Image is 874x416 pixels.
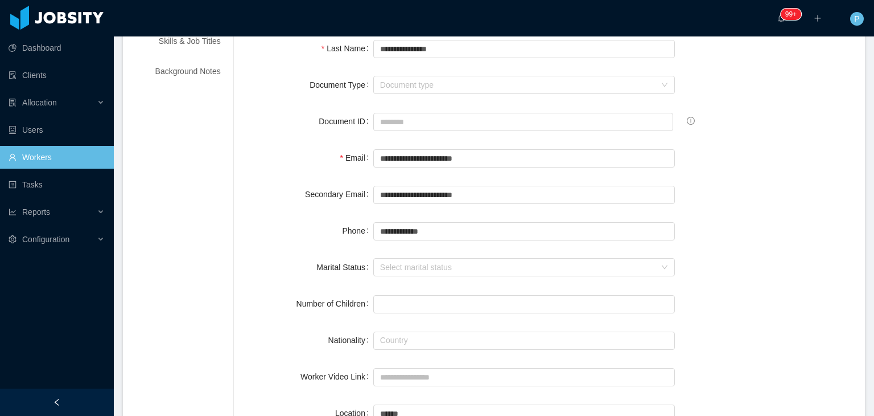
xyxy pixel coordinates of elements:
a: icon: pie-chartDashboard [9,36,105,59]
i: icon: down [661,264,668,272]
input: Number of Children [373,295,675,313]
div: Background Notes [137,61,234,82]
input: Secondary Email [373,186,675,204]
a: icon: auditClients [9,64,105,87]
a: icon: profileTasks [9,173,105,196]
span: info-circle [687,117,695,125]
span: Configuration [22,235,69,244]
label: Document ID [319,117,373,126]
a: icon: robotUsers [9,119,105,141]
label: Number of Children [296,299,373,308]
input: Last Name [373,40,675,58]
i: icon: line-chart [9,208,17,216]
div: Select marital status [380,262,656,273]
i: icon: down [661,81,668,89]
div: Skills & Job Titles [137,31,234,52]
label: Document Type [310,80,373,89]
label: Last Name [321,44,373,53]
input: Email [373,149,675,168]
label: Marital Status [316,263,373,272]
input: Phone [373,222,675,240]
i: icon: setting [9,235,17,243]
label: Worker Video Link [300,372,373,381]
label: Secondary Email [305,190,373,199]
div: Document type [380,79,656,91]
input: Document ID [373,113,673,131]
input: Worker Video Link [373,368,675,386]
label: Nationality [328,336,373,345]
span: Allocation [22,98,57,107]
span: Reports [22,207,50,217]
span: P [854,12,859,26]
label: Email [340,153,373,162]
i: icon: plus [814,14,822,22]
label: Phone [342,226,373,235]
sup: 1700 [781,9,801,20]
i: icon: solution [9,99,17,107]
a: icon: userWorkers [9,146,105,169]
i: icon: bell [777,14,785,22]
